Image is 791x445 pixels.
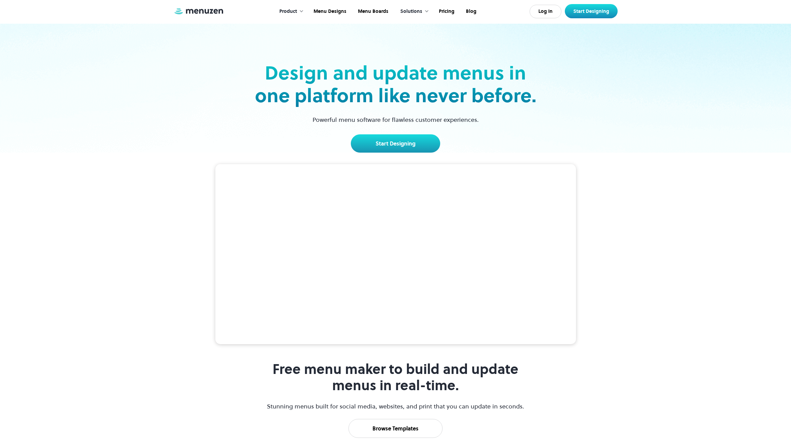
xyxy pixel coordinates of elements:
[348,419,443,438] a: Browse Templates
[432,1,459,22] a: Pricing
[565,4,618,18] a: Start Designing
[351,134,440,153] a: Start Designing
[393,1,432,22] div: Solutions
[304,115,487,124] p: Powerful menu software for flawless customer experiences.
[266,402,525,411] p: Stunning menus built for social media, websites, and print that you can update in seconds.
[253,62,538,107] h2: Design and update menus in one platform like never before.
[307,1,351,22] a: Menu Designs
[273,1,307,22] div: Product
[459,1,482,22] a: Blog
[530,5,561,18] a: Log In
[351,1,393,22] a: Menu Boards
[400,8,422,15] div: Solutions
[266,361,525,394] h1: Free menu maker to build and update menus in real-time.
[279,8,297,15] div: Product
